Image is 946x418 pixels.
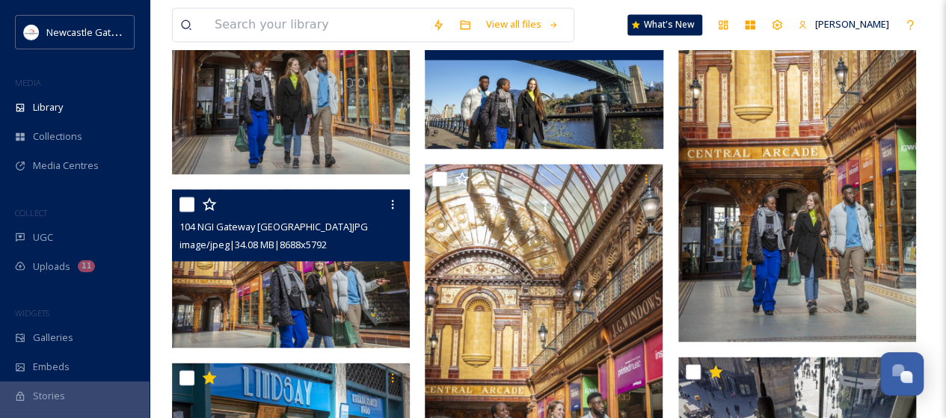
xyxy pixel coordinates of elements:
span: Media Centres [33,159,99,173]
span: Uploads [33,259,70,274]
span: MEDIA [15,77,41,88]
img: 104 NGI Gateway Newcastle.JPG [172,189,410,348]
a: What's New [627,14,702,35]
span: WIDGETS [15,307,49,319]
span: [PERSON_NAME] [815,17,889,31]
span: image/jpeg | 34.08 MB | 8688 x 5792 [179,238,327,251]
div: 11 [78,260,95,272]
span: 104 NGI Gateway [GEOGRAPHIC_DATA]JPG [179,220,368,233]
span: Galleries [33,331,73,345]
a: View all files [479,10,566,39]
span: Newcastle Gateshead Initiative [46,25,184,39]
span: Embeds [33,360,70,374]
span: UGC [33,230,53,245]
span: Collections [33,129,82,144]
a: [PERSON_NAME] [790,10,897,39]
input: Search your library [207,8,425,41]
span: COLLECT [15,207,47,218]
span: Stories [33,389,65,403]
span: Library [33,100,63,114]
img: DqD9wEUd_400x400.jpg [24,25,39,40]
span: image/jpeg | 32.85 MB | 8688 x 5792 [432,37,580,50]
button: Open Chat [880,352,924,396]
